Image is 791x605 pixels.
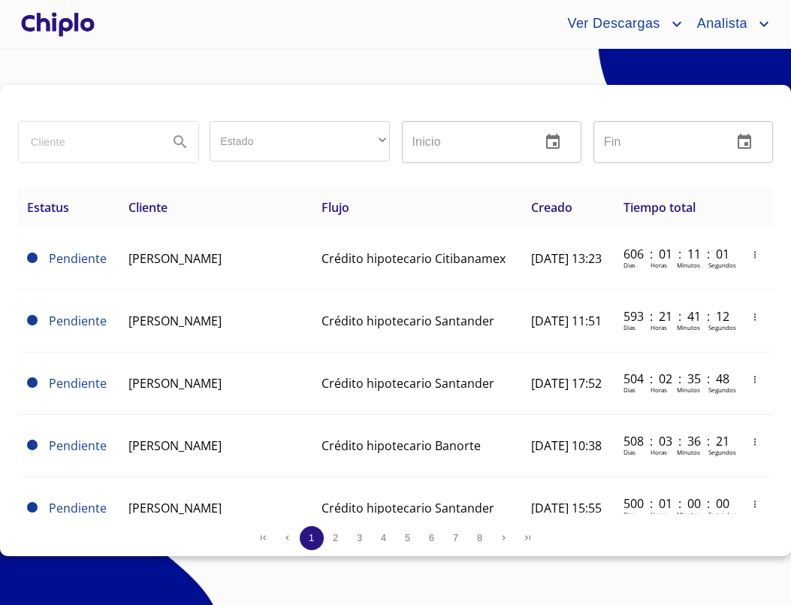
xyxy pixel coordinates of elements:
p: 606 : 01 : 11 : 01 [623,246,725,262]
span: Pendiente [49,500,107,516]
button: 3 [348,526,372,550]
p: Minutos [677,448,700,456]
span: Pendiente [27,315,38,325]
p: Segundos [708,386,736,394]
p: Segundos [708,448,736,456]
span: Pendiente [27,440,38,450]
span: Ver Descargas [556,12,667,36]
span: Pendiente [27,253,38,263]
span: 1 [309,532,314,543]
span: Pendiente [49,250,107,267]
p: 500 : 01 : 00 : 00 [623,495,725,512]
button: 1 [300,526,324,550]
span: [PERSON_NAME] [128,375,222,392]
p: Dias [623,448,636,456]
input: search [19,122,156,162]
span: Crédito hipotecario Santander [322,500,494,516]
p: 508 : 03 : 36 : 21 [623,433,725,449]
p: 504 : 02 : 35 : 48 [623,371,725,387]
p: Minutos [677,323,700,331]
p: Dias [623,261,636,269]
p: Horas [651,386,667,394]
span: Pendiente [49,375,107,392]
button: 6 [420,526,444,550]
div: ​ [210,121,389,162]
span: Estatus [27,199,69,216]
span: [PERSON_NAME] [128,313,222,329]
span: [DATE] 10:38 [531,437,602,454]
span: Pendiente [27,502,38,513]
p: Minutos [677,510,700,519]
span: [PERSON_NAME] [128,500,222,516]
span: Pendiente [49,313,107,329]
span: Crédito hipotecario Santander [322,313,494,329]
span: [PERSON_NAME] [128,437,222,454]
p: 593 : 21 : 41 : 12 [623,308,725,325]
p: Horas [651,510,667,519]
span: [PERSON_NAME] [128,250,222,267]
p: Minutos [677,261,700,269]
span: Creado [531,199,572,216]
p: Dias [623,323,636,331]
span: Analista [686,12,755,36]
p: Horas [651,261,667,269]
button: Search [162,124,198,160]
span: [DATE] 15:55 [531,500,602,516]
p: Dias [623,386,636,394]
span: 4 [381,532,386,543]
button: 5 [396,526,420,550]
p: Segundos [708,261,736,269]
span: Pendiente [27,377,38,388]
button: 7 [444,526,468,550]
span: [DATE] 13:23 [531,250,602,267]
p: Minutos [677,386,700,394]
p: Horas [651,323,667,331]
span: 7 [453,532,458,543]
button: account of current user [686,12,773,36]
span: 8 [477,532,482,543]
span: 6 [429,532,434,543]
span: [DATE] 11:51 [531,313,602,329]
span: [DATE] 17:52 [531,375,602,392]
span: 5 [405,532,410,543]
span: Cliente [128,199,168,216]
span: 3 [357,532,362,543]
p: Horas [651,448,667,456]
button: 2 [324,526,348,550]
button: 4 [372,526,396,550]
span: Crédito hipotecario Citibanamex [322,250,506,267]
span: Pendiente [49,437,107,454]
span: Flujo [322,199,349,216]
button: account of current user [556,12,685,36]
span: Crédito hipotecario Banorte [322,437,481,454]
p: Dias [623,510,636,519]
span: Tiempo total [623,199,696,216]
button: 8 [468,526,492,550]
p: Segundos [708,323,736,331]
span: Crédito hipotecario Santander [322,375,494,392]
span: 2 [333,532,338,543]
p: Segundos [708,510,736,519]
